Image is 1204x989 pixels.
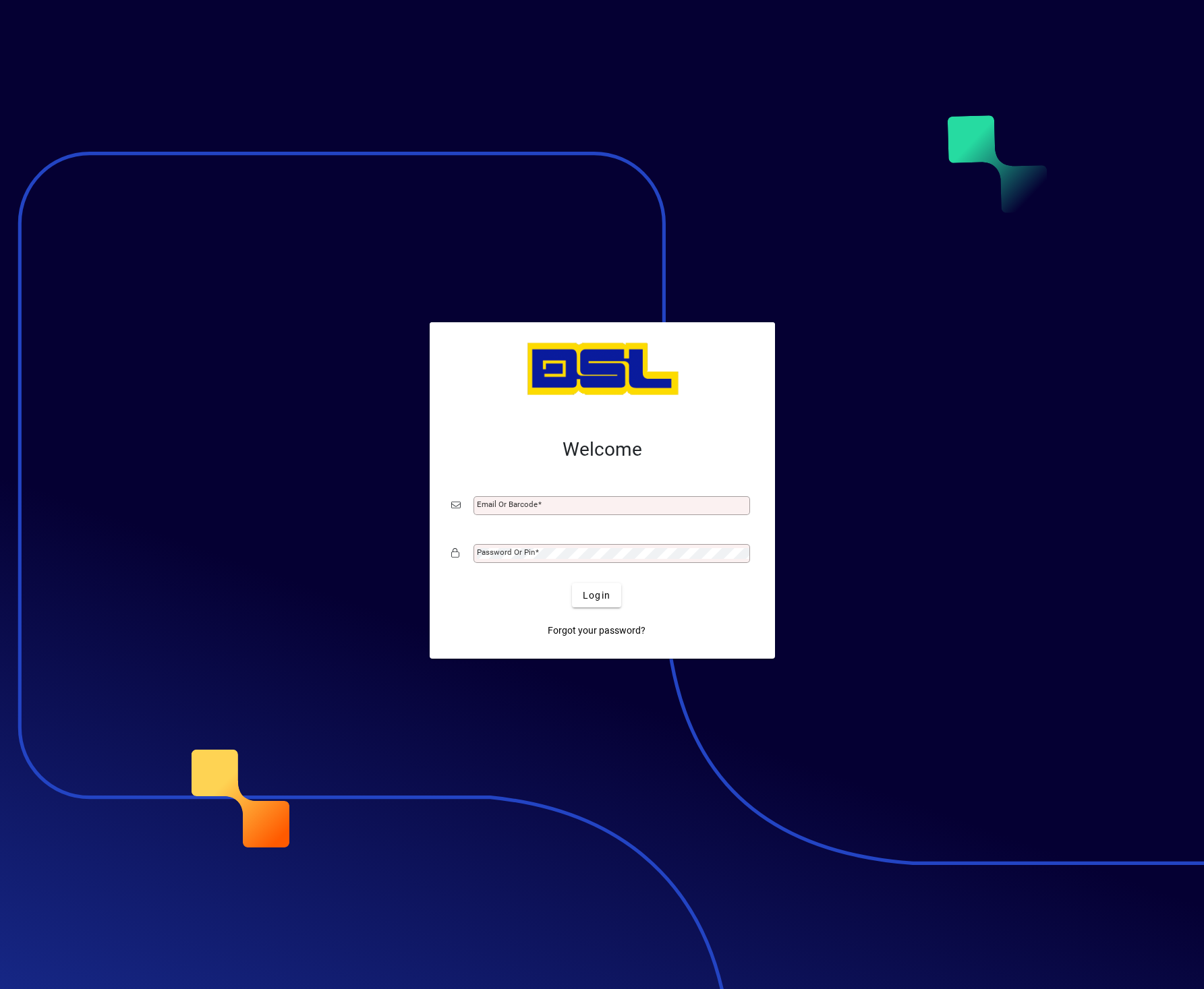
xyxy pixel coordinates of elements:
a: Forgot your password? [542,618,651,642]
mat-label: Email or Barcode [477,500,538,509]
span: Login [583,589,610,603]
mat-label: Password or Pin [477,547,535,557]
span: Forgot your password? [548,624,646,638]
button: Login [572,583,621,607]
h2: Welcome [451,438,753,461]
